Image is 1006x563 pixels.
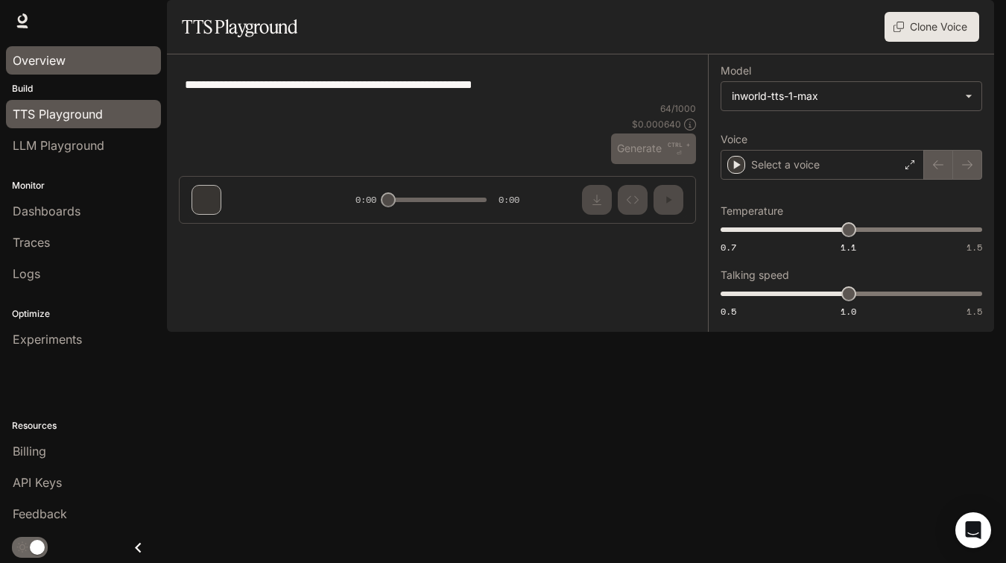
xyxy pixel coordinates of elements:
[721,206,783,216] p: Temperature
[732,89,958,104] div: inworld-tts-1-max
[967,305,982,318] span: 1.5
[721,82,981,110] div: inworld-tts-1-max
[967,241,982,254] span: 1.5
[841,305,856,318] span: 1.0
[632,118,681,130] p: $ 0.000640
[721,305,736,318] span: 0.5
[721,134,747,145] p: Voice
[721,241,736,254] span: 0.7
[955,512,991,548] div: Open Intercom Messenger
[182,12,297,42] h1: TTS Playground
[841,241,856,254] span: 1.1
[721,270,789,280] p: Talking speed
[660,102,696,115] p: 64 / 1000
[885,12,979,42] button: Clone Voice
[751,157,820,172] p: Select a voice
[721,66,751,76] p: Model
